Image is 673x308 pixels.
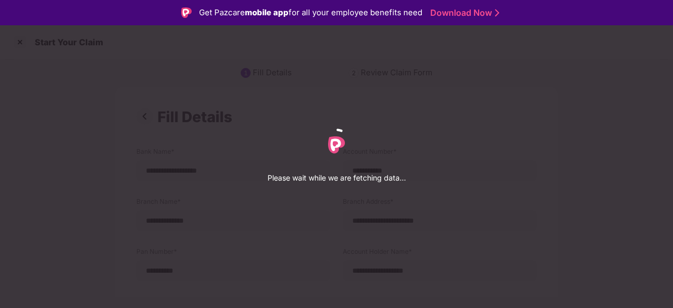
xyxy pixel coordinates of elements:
[245,7,289,17] strong: mobile app
[430,7,496,18] a: Download Now
[199,6,422,19] div: Get Pazcare for all your employee benefits need
[268,173,406,182] p: Please wait while we are fetching data...
[495,7,499,18] img: Stroke
[181,7,192,18] img: Logo
[315,124,358,166] div: animation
